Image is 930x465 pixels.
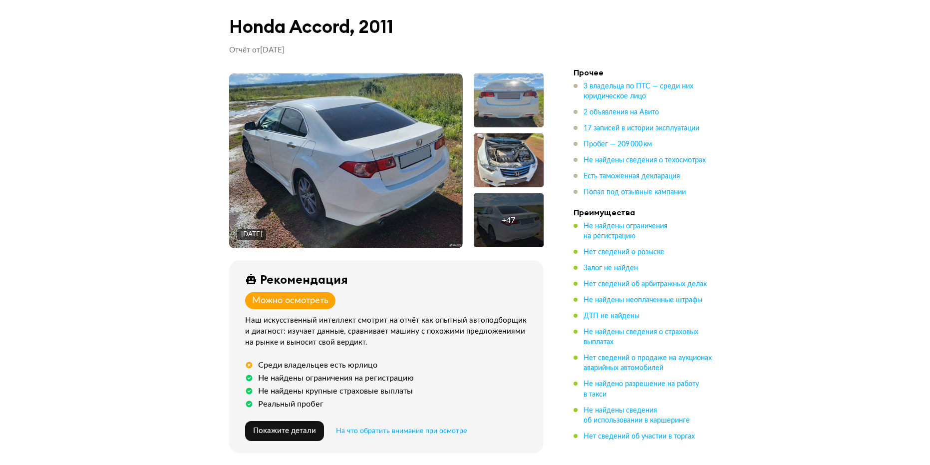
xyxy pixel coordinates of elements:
p: Отчёт от [DATE] [229,45,285,55]
div: Наш искусственный интеллект смотрит на отчёт как опытный автоподборщик и диагност: изучает данные... [245,315,532,348]
span: На что обратить внимание при осмотре [336,428,467,435]
span: Попал под отзывные кампании [584,189,686,196]
div: Реальный пробег [258,399,323,409]
div: Среди владельцев есть юрлицо [258,360,377,370]
div: Можно осмотреть [252,295,328,306]
span: ДТП не найдены [584,313,639,320]
span: 17 записей в истории эксплуатации [584,125,699,132]
span: Не найдены сведения об использовании в каршеринге [584,407,690,424]
span: 2 объявления на Авито [584,109,659,116]
span: Покажите детали [253,427,316,435]
span: Есть таможенная декларация [584,173,680,180]
h4: Преимущества [574,207,713,217]
img: Main car [229,73,462,248]
div: [DATE] [241,230,262,239]
div: Не найдены крупные страховые выплаты [258,386,413,396]
div: Не найдены ограничения на регистрацию [258,373,414,383]
span: Не найдены сведения о техосмотрах [584,157,706,164]
button: Покажите детали [245,421,324,441]
span: Нет сведений о розыске [584,249,664,256]
span: Не найдены сведения о страховых выплатах [584,329,698,346]
div: + 47 [502,215,515,225]
span: Не найдено разрешение на работу в такси [584,381,699,398]
h1: Honda Accord, 2011 [229,16,544,37]
div: Рекомендация [260,272,348,286]
h4: Прочее [574,67,713,77]
span: Нет сведений о продаже на аукционах аварийных автомобилей [584,355,712,372]
span: Залог не найден [584,265,638,272]
span: Не найдены ограничения на регистрацию [584,223,667,240]
span: Нет сведений об арбитражных делах [584,281,707,288]
span: Нет сведений об участии в торгах [584,433,695,440]
span: 3 владельца по ПТС — среди них юридическое лицо [584,83,693,100]
span: Не найдены неоплаченные штрафы [584,297,702,304]
span: Пробег — 209 000 км [584,141,652,148]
